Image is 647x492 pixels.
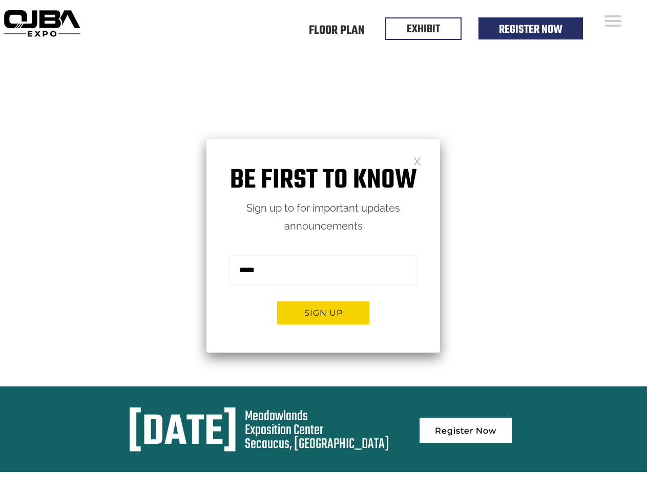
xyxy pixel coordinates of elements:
[128,409,238,457] div: [DATE]
[206,165,440,197] h1: Be first to know
[407,20,440,38] a: EXHIBIT
[413,156,422,165] a: Close
[277,301,369,324] button: Sign up
[206,199,440,235] p: Sign up to for important updates announcements
[420,418,512,443] a: Register Now
[499,21,562,38] a: Register Now
[245,409,389,451] div: Meadowlands Exposition Center Secaucus, [GEOGRAPHIC_DATA]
